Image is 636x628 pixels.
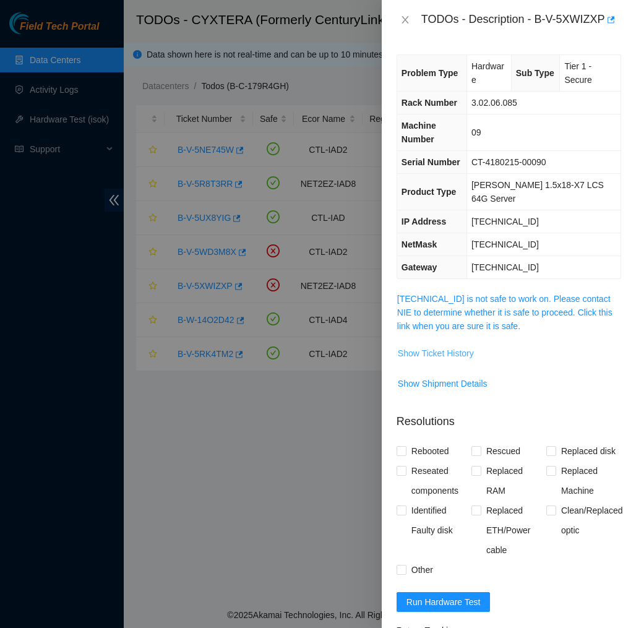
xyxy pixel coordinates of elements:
span: [TECHNICAL_ID] [471,217,539,226]
span: close [400,15,410,25]
p: Resolutions [397,403,621,430]
span: Sub Type [516,68,554,78]
span: IP Address [402,217,446,226]
span: NetMask [402,239,437,249]
a: [TECHNICAL_ID] is not safe to work on. Please contact NIE to determine whether it is safe to proc... [397,294,612,331]
span: Gateway [402,262,437,272]
span: Rack Number [402,98,457,108]
button: Show Shipment Details [397,374,488,394]
span: Show Shipment Details [398,377,488,390]
span: [PERSON_NAME] 1.5x18-X7 LCS 64G Server [471,180,604,204]
span: Other [406,560,438,580]
span: Serial Number [402,157,460,167]
span: Rebooted [406,441,454,461]
span: Replaced RAM [481,461,546,501]
span: Tier 1 - Secure [564,61,591,85]
span: Run Hardware Test [406,595,481,609]
button: Run Hardware Test [397,592,491,612]
span: Replaced Machine [556,461,621,501]
span: Show Ticket History [398,346,474,360]
span: Replaced disk [556,441,621,461]
span: Rescued [481,441,525,461]
span: 09 [471,127,481,137]
span: Product Type [402,187,456,197]
div: TODOs - Description - B-V-5XWIZXP [421,10,621,30]
span: 3.02.06.085 [471,98,517,108]
span: CT-4180215-00090 [471,157,546,167]
button: Show Ticket History [397,343,475,363]
span: Machine Number [402,121,436,144]
span: Identified Faulty disk [406,501,471,540]
span: Problem Type [402,68,458,78]
button: Close [397,14,414,26]
span: Reseated components [406,461,471,501]
span: Clean/Replaced optic [556,501,628,540]
span: Replaced ETH/Power cable [481,501,546,560]
span: [TECHNICAL_ID] [471,262,539,272]
span: Hardware [471,61,504,85]
span: [TECHNICAL_ID] [471,239,539,249]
